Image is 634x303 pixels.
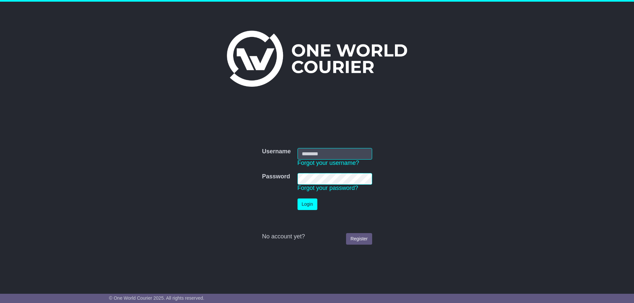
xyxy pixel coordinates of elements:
label: Password [262,173,290,180]
a: Forgot your username? [298,160,359,166]
img: One World [227,31,407,87]
div: No account yet? [262,233,372,240]
a: Forgot your password? [298,185,358,191]
a: Register [346,233,372,245]
span: © One World Courier 2025. All rights reserved. [109,295,204,301]
button: Login [298,198,317,210]
label: Username [262,148,291,155]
